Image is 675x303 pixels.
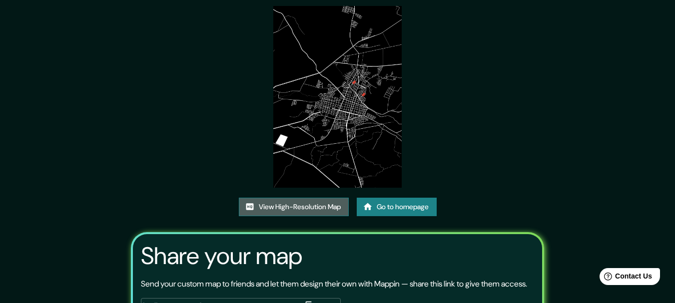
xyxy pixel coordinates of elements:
[239,198,349,216] a: View High-Resolution Map
[141,278,527,290] p: Send your custom map to friends and let them design their own with Mappin — share this link to gi...
[141,242,302,270] h3: Share your map
[586,264,664,292] iframe: Help widget launcher
[357,198,437,216] a: Go to homepage
[273,6,402,188] img: created-map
